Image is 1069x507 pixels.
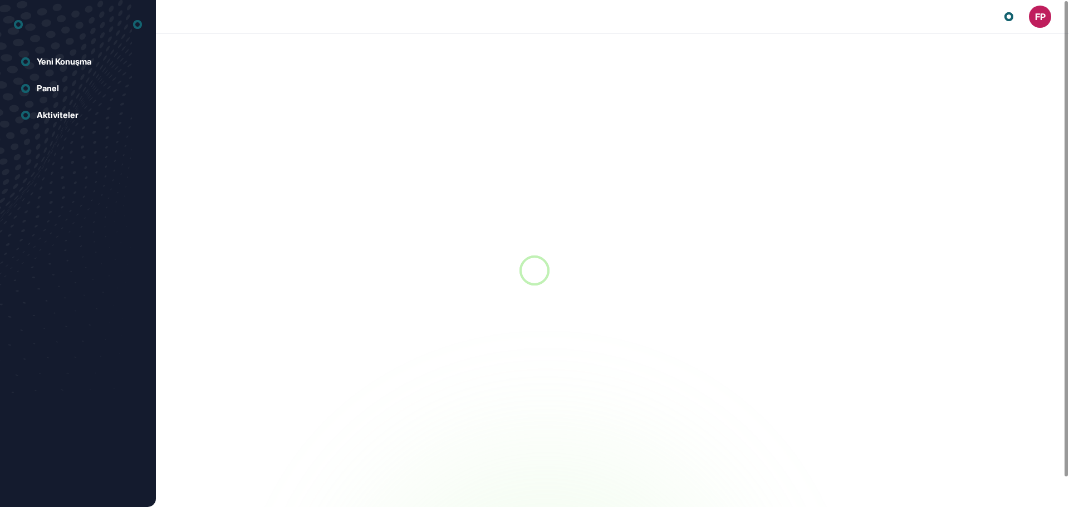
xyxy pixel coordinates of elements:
[14,77,142,100] a: Panel
[14,104,142,126] a: Aktiviteler
[14,51,142,73] a: Yeni Konuşma
[14,16,23,33] div: entrapeer-logo
[1029,6,1051,28] button: FP
[37,57,91,67] div: Yeni Konuşma
[37,110,79,120] div: Aktiviteler
[37,83,59,93] div: Panel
